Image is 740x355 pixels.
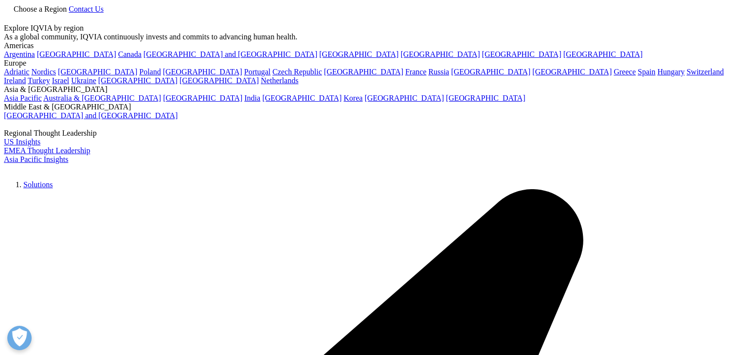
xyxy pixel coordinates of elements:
[43,94,161,102] a: Australia & [GEOGRAPHIC_DATA]
[4,146,90,155] a: EMEA Thought Leadership
[58,68,137,76] a: [GEOGRAPHIC_DATA]
[4,68,29,76] a: Adriatic
[262,94,342,102] a: [GEOGRAPHIC_DATA]
[4,50,35,58] a: Argentina
[244,94,260,102] a: India
[31,68,56,76] a: Nordics
[261,76,298,85] a: Netherlands
[52,76,70,85] a: Israel
[180,76,259,85] a: [GEOGRAPHIC_DATA]
[37,50,116,58] a: [GEOGRAPHIC_DATA]
[163,68,242,76] a: [GEOGRAPHIC_DATA]
[71,76,96,85] a: Ukraine
[400,50,480,58] a: [GEOGRAPHIC_DATA]
[638,68,655,76] a: Spain
[4,24,736,33] div: Explore IQVIA by region
[69,5,104,13] a: Contact Us
[4,94,42,102] a: Asia Pacific
[7,326,32,350] button: Open Preferences
[324,68,403,76] a: [GEOGRAPHIC_DATA]
[4,41,736,50] div: Americas
[446,94,525,102] a: [GEOGRAPHIC_DATA]
[343,94,362,102] a: Korea
[451,68,530,76] a: [GEOGRAPHIC_DATA]
[28,76,50,85] a: Turkey
[4,103,736,111] div: Middle East & [GEOGRAPHIC_DATA]
[272,68,322,76] a: Czech Republic
[4,155,68,163] a: Asia Pacific Insights
[686,68,723,76] a: Switzerland
[563,50,643,58] a: [GEOGRAPHIC_DATA]
[163,94,242,102] a: [GEOGRAPHIC_DATA]
[4,85,736,94] div: Asia & [GEOGRAPHIC_DATA]
[482,50,561,58] a: [GEOGRAPHIC_DATA]
[4,129,736,138] div: Regional Thought Leadership
[4,111,178,120] a: [GEOGRAPHIC_DATA] and [GEOGRAPHIC_DATA]
[23,180,53,189] a: Solutions
[4,138,40,146] a: US Insights
[4,33,736,41] div: As a global community, IQVIA continuously invests and commits to advancing human health.
[118,50,142,58] a: Canada
[364,94,444,102] a: [GEOGRAPHIC_DATA]
[319,50,398,58] a: [GEOGRAPHIC_DATA]
[657,68,685,76] a: Hungary
[139,68,161,76] a: Poland
[244,68,271,76] a: Portugal
[4,76,26,85] a: Ireland
[144,50,317,58] a: [GEOGRAPHIC_DATA] and [GEOGRAPHIC_DATA]
[4,59,736,68] div: Europe
[405,68,427,76] a: France
[614,68,635,76] a: Greece
[14,5,67,13] span: Choose a Region
[98,76,178,85] a: [GEOGRAPHIC_DATA]
[429,68,450,76] a: Russia
[532,68,612,76] a: [GEOGRAPHIC_DATA]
